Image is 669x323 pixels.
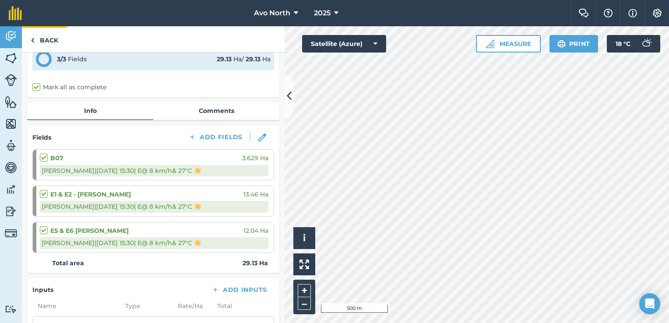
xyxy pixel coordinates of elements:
img: svg+xml;base64,PHN2ZyB4bWxucz0iaHR0cDovL3d3dy53My5vcmcvMjAwMC9zdmciIHdpZHRoPSIxNyIgaGVpZ2h0PSIxNy... [628,8,637,18]
strong: E5 & E6 [PERSON_NAME] [50,226,129,235]
img: Four arrows, one pointing top left, one top right, one bottom right and the last bottom left [299,260,309,269]
div: Fields [57,54,87,64]
img: Two speech bubbles overlapping with the left bubble in the forefront [578,9,589,18]
div: [PERSON_NAME] | [DATE] 15:30 | E @ 8 km/h & 27 ° C ☀️ [40,165,268,176]
button: Print [549,35,599,53]
img: Ruler icon [486,39,494,48]
img: svg+xml;base64,PD94bWwgdmVyc2lvbj0iMS4wIiBlbmNvZGluZz0idXRmLTgiPz4KPCEtLSBHZW5lcmF0b3I6IEFkb2JlIE... [5,183,17,196]
h4: Inputs [32,285,53,295]
a: Comments [153,102,279,119]
img: svg+xml;base64,PD94bWwgdmVyc2lvbj0iMS4wIiBlbmNvZGluZz0idXRmLTgiPz4KPCEtLSBHZW5lcmF0b3I6IEFkb2JlIE... [5,74,17,86]
strong: Total area [52,258,84,268]
div: Open Intercom Messenger [639,293,660,314]
img: svg+xml;base64,PHN2ZyB4bWxucz0iaHR0cDovL3d3dy53My5vcmcvMjAwMC9zdmciIHdpZHRoPSIxOSIgaGVpZ2h0PSIyNC... [557,39,566,49]
span: Type [120,301,173,311]
span: Rate/ Ha [173,301,212,311]
span: 18 ° C [616,35,630,53]
span: 12.04 Ha [243,226,268,235]
span: Total [212,301,232,311]
strong: 29.13 [246,55,261,63]
img: svg+xml;base64,PHN2ZyB4bWxucz0iaHR0cDovL3d3dy53My5vcmcvMjAwMC9zdmciIHdpZHRoPSI1NiIgaGVpZ2h0PSI2MC... [5,95,17,109]
img: svg+xml;base64,PHN2ZyB4bWxucz0iaHR0cDovL3d3dy53My5vcmcvMjAwMC9zdmciIHdpZHRoPSI1NiIgaGVpZ2h0PSI2MC... [5,52,17,65]
img: svg+xml;base64,PHN2ZyB4bWxucz0iaHR0cDovL3d3dy53My5vcmcvMjAwMC9zdmciIHdpZHRoPSI1NiIgaGVpZ2h0PSI2MC... [5,117,17,130]
span: 3.629 Ha [242,153,268,163]
h4: Fields [32,133,51,142]
img: A question mark icon [603,9,613,18]
img: svg+xml;base64,PD94bWwgdmVyc2lvbj0iMS4wIiBlbmNvZGluZz0idXRmLTgiPz4KPCEtLSBHZW5lcmF0b3I6IEFkb2JlIE... [637,35,655,53]
span: Avo North [254,8,290,18]
img: svg+xml;base64,PD94bWwgdmVyc2lvbj0iMS4wIiBlbmNvZGluZz0idXRmLTgiPz4KPCEtLSBHZW5lcmF0b3I6IEFkb2JlIE... [5,305,17,313]
button: i [293,227,315,249]
strong: B07 [50,153,63,163]
img: svg+xml;base64,PHN2ZyB4bWxucz0iaHR0cDovL3d3dy53My5vcmcvMjAwMC9zdmciIHdpZHRoPSI5IiBoZWlnaHQ9IjI0Ii... [31,35,35,46]
img: svg+xml;base64,PD94bWwgdmVyc2lvbj0iMS4wIiBlbmNvZGluZz0idXRmLTgiPz4KPCEtLSBHZW5lcmF0b3I6IEFkb2JlIE... [5,205,17,218]
strong: 29.13 Ha [243,258,268,268]
span: 2025 [314,8,331,18]
div: Ha / Ha [217,54,271,64]
strong: 3 / 3 [57,55,66,63]
button: Add Inputs [204,284,274,296]
button: 18 °C [607,35,660,53]
img: svg+xml;base64,PD94bWwgdmVyc2lvbj0iMS4wIiBlbmNvZGluZz0idXRmLTgiPz4KPCEtLSBHZW5lcmF0b3I6IEFkb2JlIE... [5,161,17,174]
img: svg+xml;base64,PD94bWwgdmVyc2lvbj0iMS4wIiBlbmNvZGluZz0idXRmLTgiPz4KPCEtLSBHZW5lcmF0b3I6IEFkb2JlIE... [5,30,17,43]
div: [PERSON_NAME] | [DATE] 15:30 | E @ 8 km/h & 27 ° C ☀️ [40,237,268,249]
img: svg+xml;base64,PD94bWwgdmVyc2lvbj0iMS4wIiBlbmNvZGluZz0idXRmLTgiPz4KPCEtLSBHZW5lcmF0b3I6IEFkb2JlIE... [5,139,17,152]
strong: 29.13 [217,55,232,63]
span: Name [32,301,120,311]
div: [PERSON_NAME] | [DATE] 15:30 | E @ 8 km/h & 27 ° C ☀️ [40,201,268,212]
span: 13.46 Ha [243,190,268,199]
button: Measure [476,35,541,53]
button: Add Fields [181,131,250,143]
strong: E1 & E2 - [PERSON_NAME] [50,190,131,199]
img: svg+xml;base64,PHN2ZyB3aWR0aD0iMTgiIGhlaWdodD0iMTgiIHZpZXdCb3g9IjAgMCAxOCAxOCIgZmlsbD0ibm9uZSIgeG... [258,133,266,141]
button: + [298,284,311,297]
a: Back [22,26,67,52]
img: A cog icon [652,9,662,18]
img: fieldmargin Logo [9,6,22,20]
button: Satellite (Azure) [302,35,386,53]
span: i [303,232,306,243]
a: Info [27,102,153,119]
img: svg+xml;base64,PD94bWwgdmVyc2lvbj0iMS4wIiBlbmNvZGluZz0idXRmLTgiPz4KPCEtLSBHZW5lcmF0b3I6IEFkb2JlIE... [5,227,17,239]
label: Mark all as complete [32,83,106,92]
button: – [298,297,311,310]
